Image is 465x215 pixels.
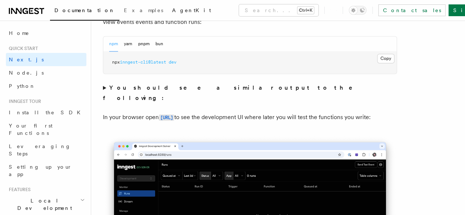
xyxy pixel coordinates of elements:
[9,143,71,157] span: Leveraging Steps
[9,110,85,115] span: Install the SDK
[6,26,86,40] a: Home
[6,46,38,51] span: Quick start
[349,6,366,15] button: Toggle dark mode
[9,70,44,76] span: Node.js
[6,187,31,193] span: Features
[6,119,86,140] a: Your first Functions
[9,29,29,37] span: Home
[103,83,397,103] summary: You should see a similar output to the following:
[120,60,166,65] span: inngest-cli@latest
[6,98,41,104] span: Inngest tour
[9,164,72,177] span: Setting up your app
[54,7,115,13] span: Documentation
[159,114,174,121] code: [URL]
[109,36,118,51] button: npm
[155,36,163,51] button: bun
[9,57,44,62] span: Next.js
[124,36,132,51] button: yarn
[6,53,86,66] a: Next.js
[112,60,120,65] span: npx
[6,79,86,93] a: Python
[124,7,163,13] span: Examples
[239,4,318,16] button: Search...Ctrl+K
[103,84,363,101] strong: You should see a similar output to the following:
[159,114,174,121] a: [URL]
[9,83,36,89] span: Python
[168,2,215,20] a: AgentKit
[169,60,176,65] span: dev
[50,2,119,21] a: Documentation
[377,54,394,63] button: Copy
[297,7,314,14] kbd: Ctrl+K
[378,4,446,16] a: Contact sales
[6,197,80,212] span: Local Development
[6,194,86,215] button: Local Development
[172,7,211,13] span: AgentKit
[6,160,86,181] a: Setting up your app
[103,112,397,123] p: In your browser open to see the development UI where later you will test the functions you write:
[6,66,86,79] a: Node.js
[6,140,86,160] a: Leveraging Steps
[138,36,150,51] button: pnpm
[119,2,168,20] a: Examples
[6,106,86,119] a: Install the SDK
[9,123,53,136] span: Your first Functions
